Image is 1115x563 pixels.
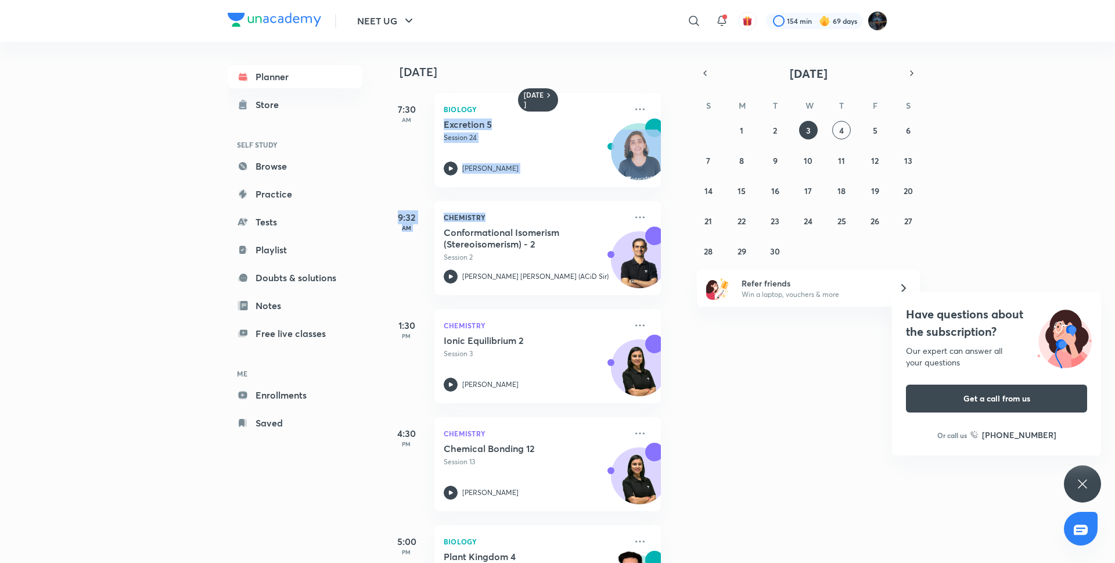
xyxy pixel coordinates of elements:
[612,130,667,185] img: Avatar
[228,155,362,178] a: Browse
[228,383,362,407] a: Enrollments
[732,151,751,170] button: September 8, 2025
[228,13,321,27] img: Company Logo
[739,155,744,166] abbr: September 8, 2025
[766,242,785,260] button: September 30, 2025
[383,318,430,332] h5: 1:30
[871,185,879,196] abbr: September 19, 2025
[804,155,812,166] abbr: September 10, 2025
[742,289,884,300] p: Win a laptop, vouchers & more
[766,211,785,230] button: September 23, 2025
[228,210,362,234] a: Tests
[444,443,588,454] h5: Chemical Bonding 12
[839,125,844,136] abbr: September 4, 2025
[799,181,818,200] button: September 17, 2025
[444,132,626,143] p: Session 24
[799,211,818,230] button: September 24, 2025
[612,454,667,510] img: Avatar
[228,13,321,30] a: Company Logo
[970,429,1056,441] a: [PHONE_NUMBER]
[699,181,718,200] button: September 14, 2025
[444,335,588,346] h5: Ionic Equilibrium 2
[383,548,430,555] p: PM
[771,216,779,227] abbr: September 23, 2025
[704,246,713,257] abbr: September 28, 2025
[799,151,818,170] button: September 10, 2025
[462,379,519,390] p: [PERSON_NAME]
[866,121,884,139] button: September 5, 2025
[383,332,430,339] p: PM
[904,155,912,166] abbr: September 13, 2025
[904,216,912,227] abbr: September 27, 2025
[742,277,884,289] h6: Refer friends
[350,9,423,33] button: NEET UG
[383,224,430,231] p: AM
[228,65,362,88] a: Planner
[868,11,887,31] img: Purnima Sharma
[770,246,780,257] abbr: September 30, 2025
[738,185,746,196] abbr: September 15, 2025
[799,121,818,139] button: September 3, 2025
[873,100,877,111] abbr: Friday
[400,65,672,79] h4: [DATE]
[706,100,711,111] abbr: Sunday
[228,411,362,435] a: Saved
[228,266,362,289] a: Doubts & solutions
[383,440,430,447] p: PM
[383,426,430,440] h5: 4:30
[732,242,751,260] button: September 29, 2025
[937,430,967,440] p: Or call us
[462,271,609,282] p: [PERSON_NAME] [PERSON_NAME] (ACiD Sir)
[444,102,626,116] p: Biology
[699,151,718,170] button: September 7, 2025
[444,318,626,332] p: Chemistry
[383,535,430,548] h5: 5:00
[738,12,757,30] button: avatar
[1028,306,1101,368] img: ttu_illustration_new.svg
[228,135,362,155] h6: SELF STUDY
[228,182,362,206] a: Practice
[713,65,904,81] button: [DATE]
[866,181,884,200] button: September 19, 2025
[771,185,779,196] abbr: September 16, 2025
[444,535,626,548] p: Biology
[871,155,879,166] abbr: September 12, 2025
[906,345,1087,368] div: Our expert can answer all your questions
[819,15,830,27] img: streak
[906,306,1087,340] h4: Have questions about the subscription?
[738,246,746,257] abbr: September 29, 2025
[839,100,844,111] abbr: Thursday
[228,93,362,116] a: Store
[899,121,918,139] button: September 6, 2025
[704,185,713,196] abbr: September 14, 2025
[766,181,785,200] button: September 16, 2025
[462,163,519,174] p: [PERSON_NAME]
[699,211,718,230] button: September 21, 2025
[773,125,777,136] abbr: September 2, 2025
[228,364,362,383] h6: ME
[832,211,851,230] button: September 25, 2025
[906,125,911,136] abbr: September 6, 2025
[706,155,710,166] abbr: September 7, 2025
[773,155,778,166] abbr: September 9, 2025
[790,66,828,81] span: [DATE]
[228,238,362,261] a: Playlist
[906,100,911,111] abbr: Saturday
[899,151,918,170] button: September 13, 2025
[732,121,751,139] button: September 1, 2025
[228,294,362,317] a: Notes
[383,102,430,116] h5: 7:30
[899,211,918,230] button: September 27, 2025
[228,322,362,345] a: Free live classes
[832,151,851,170] button: September 11, 2025
[732,181,751,200] button: September 15, 2025
[899,181,918,200] button: September 20, 2025
[383,210,430,224] h5: 9:32
[704,216,712,227] abbr: September 21, 2025
[871,216,879,227] abbr: September 26, 2025
[444,210,626,224] p: Chemistry
[383,116,430,123] p: AM
[766,121,785,139] button: September 2, 2025
[806,125,811,136] abbr: September 3, 2025
[766,151,785,170] button: September 9, 2025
